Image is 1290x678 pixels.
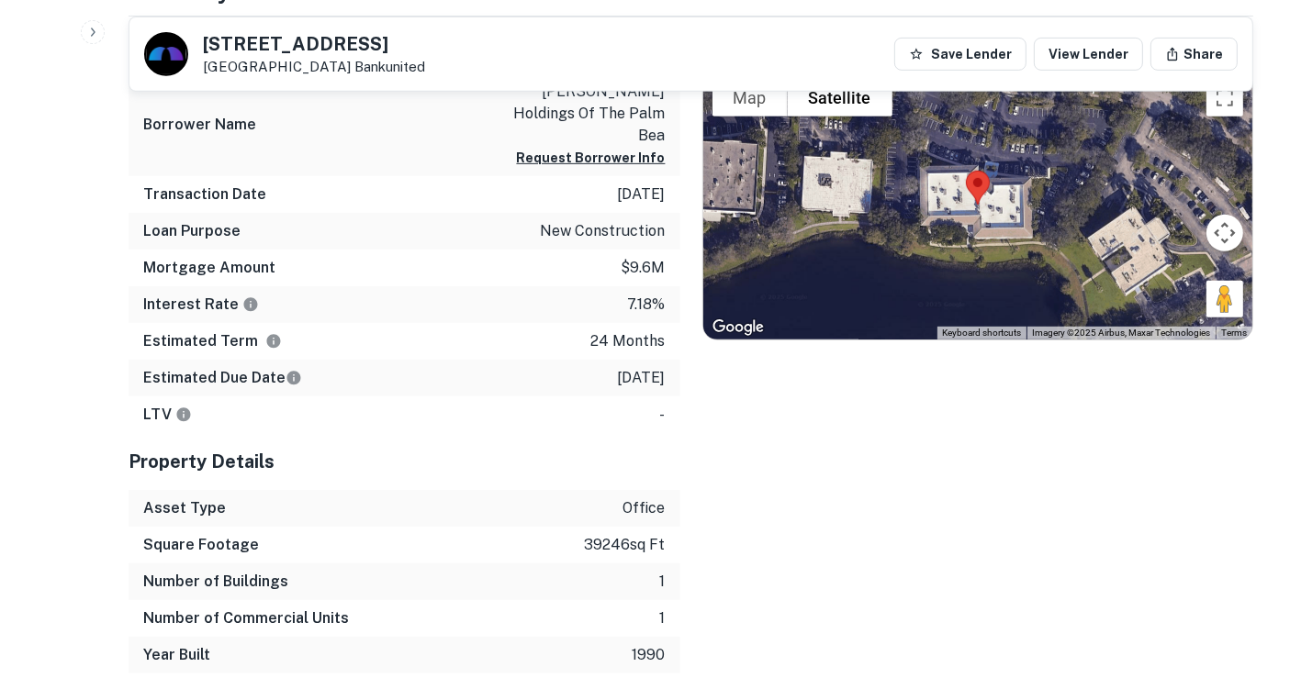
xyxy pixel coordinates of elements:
a: Open this area in Google Maps (opens a new window) [708,316,768,339]
button: Save Lender [894,38,1026,71]
p: - [660,404,666,426]
h6: Loan Purpose [143,220,241,242]
p: [DATE] [618,183,666,206]
p: 7.18% [628,294,666,316]
p: $9.6m [622,257,666,279]
h6: Estimated Term [143,330,282,352]
h6: Year Built [143,644,210,666]
svg: Term is based on a standard schedule for this type of loan. [265,333,282,350]
svg: The interest rates displayed on the website are for informational purposes only and may be report... [242,296,259,313]
svg: Estimate is based on a standard schedule for this type of loan. [286,370,302,386]
p: 1 [660,571,666,593]
button: Keyboard shortcuts [942,327,1021,339]
p: 24 months [591,330,666,352]
p: office [623,497,666,519]
button: Toggle fullscreen view [1206,80,1243,117]
p: 39246 sq ft [585,534,666,556]
h6: Borrower Name [143,114,256,136]
h6: Asset Type [143,497,226,519]
h5: Property Details [129,448,680,475]
span: Imagery ©2025 Airbus, Maxar Technologies [1032,328,1210,338]
h5: [STREET_ADDRESS] [203,35,425,53]
p: 1 [660,607,666,629]
button: Request Borrower Info [517,147,666,169]
button: Share [1150,38,1238,71]
button: Show street map [712,80,788,117]
h6: Number of Buildings [143,571,288,593]
p: 1990 [633,644,666,666]
a: Bankunited [354,59,425,74]
img: Google [708,316,768,339]
svg: LTVs displayed on the website are for informational purposes only and may be reported incorrectly... [175,406,192,423]
a: View Lender [1034,38,1143,71]
h6: Estimated Due Date [143,367,302,389]
button: Show satellite imagery [788,80,892,117]
iframe: Chat Widget [1198,531,1290,619]
button: Drag Pegman onto the map to open Street View [1206,281,1243,317]
h6: Interest Rate [143,294,259,316]
h6: Transaction Date [143,183,266,206]
button: Map camera controls [1206,215,1243,251]
h6: Square Footage [143,534,259,556]
p: [GEOGRAPHIC_DATA] [203,59,425,75]
h6: Number of Commercial Units [143,607,349,629]
p: [PERSON_NAME] holdings of the palm bea [500,81,666,147]
p: new construction [541,220,666,242]
h6: Mortgage Amount [143,257,275,279]
a: Terms (opens in new tab) [1221,328,1247,338]
h6: LTV [143,404,192,426]
p: [DATE] [618,367,666,389]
